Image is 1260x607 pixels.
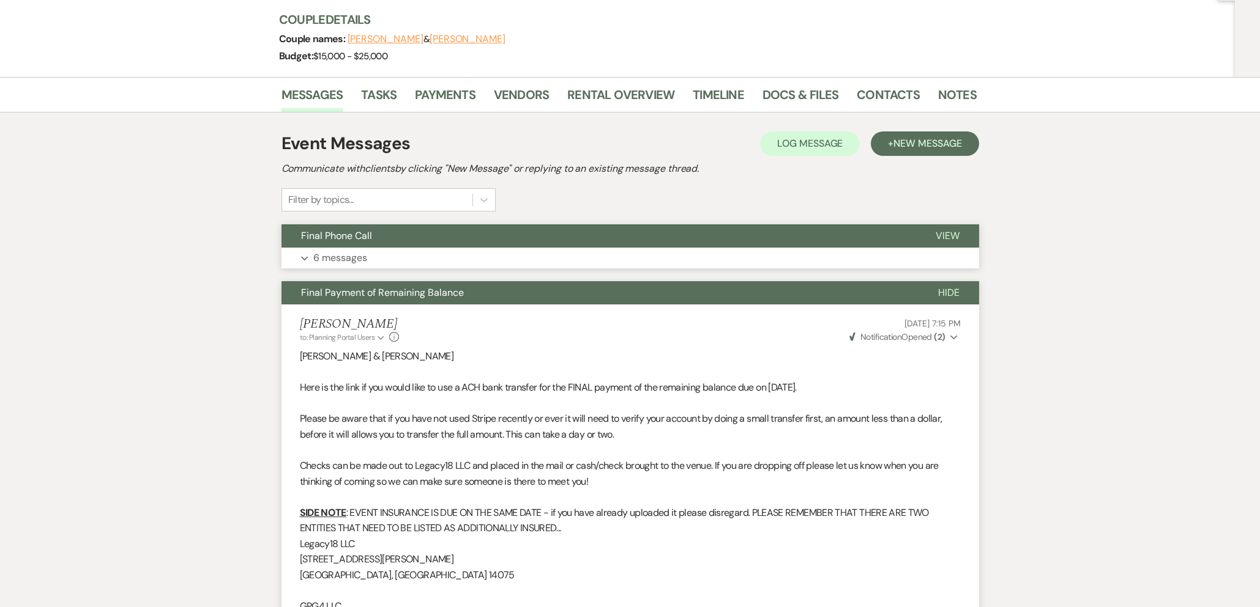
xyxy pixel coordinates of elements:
span: Final Phone Call [301,229,372,242]
a: Notes [938,85,977,112]
span: : EVENT INSURANCE IS DUE ON THE SAME DATE - if you have already uploaded it please disregard. PLE... [300,506,929,535]
span: Final Payment of Remaining Balance [301,286,464,299]
span: Budget: [279,50,314,62]
div: Filter by topics... [288,193,354,207]
a: Timeline [693,85,744,112]
span: Hide [938,286,960,299]
p: [PERSON_NAME] & [PERSON_NAME] [300,348,961,364]
span: [STREET_ADDRESS][PERSON_NAME] [300,553,453,565]
button: [PERSON_NAME] [430,34,505,44]
button: Final Payment of Remaining Balance [281,281,919,304]
button: View [916,224,979,248]
span: View [936,229,960,242]
span: Log Message [777,137,843,150]
h1: Event Messages [281,131,411,156]
a: Rental Overview [567,85,674,112]
span: New Message [893,137,961,150]
button: 6 messages [281,248,979,268]
span: $15,000 - $25,000 [313,50,387,62]
span: [DATE] 7:15 PM [904,318,960,329]
p: Here is the link if you would like to use a ACH bank transfer for the FINAL payment of the remain... [300,380,961,395]
span: Legacy18 LLC [300,537,355,550]
span: to: Planning Portal Users [300,333,375,342]
span: Opened [849,331,945,342]
a: Messages [281,85,343,112]
button: Log Message [760,131,860,156]
a: Payments [415,85,475,112]
span: Notification [860,331,901,342]
p: Please be aware that if you have not used Stripe recently or ever it will need to verify your acc... [300,411,961,442]
p: 6 messages [313,250,367,266]
span: & [348,33,505,45]
button: NotificationOpened (2) [848,331,961,344]
a: Contacts [857,85,920,112]
h3: Couple Details [279,11,964,28]
a: Docs & Files [762,85,838,112]
button: Hide [919,281,979,304]
button: to: Planning Portal Users [300,332,387,343]
p: Checks can be made out to Legacy18 LLC and placed in the mail or cash/check brought to the venue.... [300,458,961,489]
a: Vendors [494,85,549,112]
h5: [PERSON_NAME] [300,317,400,332]
button: Final Phone Call [281,224,916,248]
u: SIDE NOTE [300,506,346,519]
strong: ( 2 ) [934,331,945,342]
h2: Communicate with clients by clicking "New Message" or replying to an existing message thread. [281,161,979,176]
span: Couple names: [279,32,348,45]
span: [GEOGRAPHIC_DATA], [GEOGRAPHIC_DATA] 14075 [300,568,515,581]
button: +New Message [871,131,979,156]
a: Tasks [361,85,397,112]
button: [PERSON_NAME] [348,34,423,44]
